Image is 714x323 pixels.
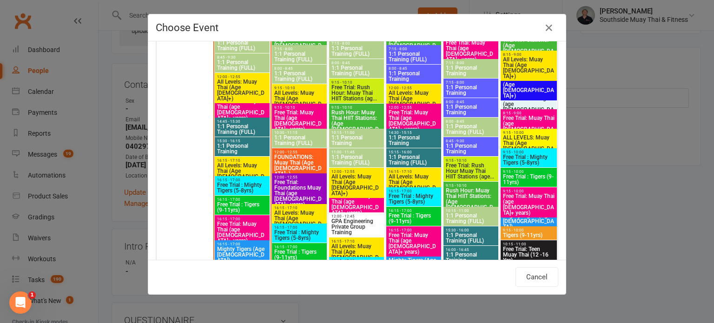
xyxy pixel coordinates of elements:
[274,249,325,260] span: Free Trial : Tigers (9-11yrs)
[217,202,268,213] span: Free Trial : Tigers (9-11yrs)
[331,174,382,196] span: All Levels: Muay Thai (Age [DEMOGRAPHIC_DATA]+)
[331,61,382,65] span: 8:00 - 8:45
[331,110,382,138] span: Rush Hour: Muay Thai HIIT Stations: (Age [DEMOGRAPHIC_DATA]+)
[331,239,382,244] span: 16:15 - 17:10
[217,119,268,124] span: 14:45 - 15:30
[388,257,439,274] span: Mighty Tigers (Age [DEMOGRAPHIC_DATA])
[502,193,555,216] span: Free Trial: Muay Thai (age [DEMOGRAPHIC_DATA]+ years)
[502,96,555,118] span: Free Trial: Boxing (age [DEMOGRAPHIC_DATA]+ years)
[445,124,496,135] span: 1:1 Personal Training (FULL)
[388,170,439,174] span: 16:15 - 17:10
[217,40,268,51] span: 1:1 Personal Training (FULL)
[445,143,496,154] span: 1:1 Personal Training
[445,40,496,62] span: Free Trial: Muay Thai (age [DEMOGRAPHIC_DATA]+ years)
[502,170,555,174] span: 9:15 - 10:00
[217,124,268,135] span: 1:1 Personal Training (FULL)
[445,252,496,263] span: 1:1 Personal Training
[445,209,496,213] span: 10:15 - 11:00
[9,291,32,314] iframe: Intercom live chat
[217,221,268,244] span: Free Trial: Muay Thai (age [DEMOGRAPHIC_DATA]+ years)
[274,86,325,90] span: 9:15 - 10:10
[502,111,555,115] span: 8:15 - 9:00
[388,154,439,165] span: 1:1 Personal Training (FULL)
[388,71,439,82] span: 1:1 Personal Training
[156,22,558,33] h4: Choose Event
[445,188,496,216] span: Rush Hour: Muay Thai HIIT Stations: (Age [DEMOGRAPHIC_DATA]+)
[388,228,439,232] span: 16:15 - 17:00
[274,210,325,232] span: All Levels: Muay Thai (Age [DEMOGRAPHIC_DATA]+)
[274,150,325,154] span: 12:00 - 12:55
[217,182,268,193] span: Free Trial : Mighty Tigers (5-8yrs)
[331,105,382,110] span: 9:15 - 10:10
[274,131,325,135] span: 10:30 - 11:15
[388,189,439,193] span: 16:15 - 17:00
[445,80,496,85] span: 7:15 - 8:00
[502,213,555,230] span: Mighty Tigers (Age [DEMOGRAPHIC_DATA])
[274,66,325,71] span: 8:00 - 8:45
[217,59,268,71] span: 1:1 Personal Training (FULL)
[445,139,496,143] span: 8:45 - 9:30
[445,104,496,115] span: 1:1 Personal Training
[331,214,382,218] span: 12:00 - 12:45
[502,131,555,135] span: 9:15 - 10:00
[388,213,439,224] span: Free Trial : Tigers (9-11yrs)
[331,85,382,101] span: Free Trial: Rush Hour: Muay Thai HIIT Stations (ag...
[217,143,268,154] span: 1:1 Personal Training
[502,228,555,232] span: 9:15 - 10:00
[445,213,496,224] span: 1:1 Personal Training (FULL)
[388,193,439,204] span: Free Trial : Mighty Tigers (5-8yrs)
[388,135,439,146] span: 1:1 Personal Training
[445,100,496,104] span: 8:00 - 8:45
[274,154,325,177] span: FOUNDATIONS: Muay Thai (Age [DEMOGRAPHIC_DATA]+)
[502,242,555,246] span: 10:15 - 11:00
[274,179,325,207] span: Free Trial: Foundations Muay Thai (age [DEMOGRAPHIC_DATA]+ years)
[217,55,268,59] span: 8:45 - 9:30
[445,163,496,179] span: Free Trial: Rush Hour Muay Thai HIIT Stations (age...
[388,110,439,132] span: Free Trial: Muay Thai (age [DEMOGRAPHIC_DATA]+ years)
[502,246,555,263] span: Free Trial: Teen Muay Thai (12 -16 Yrs)
[388,66,439,71] span: 8:00 - 8:45
[388,209,439,213] span: 16:15 - 17:00
[217,139,268,143] span: 15:30 - 16:15
[502,115,555,138] span: Free Trial: Muay Thai (age [DEMOGRAPHIC_DATA]+ years)
[331,170,382,174] span: 12:00 - 12:55
[502,150,555,154] span: 9:15 - 10:00
[217,198,268,202] span: 16:15 - 17:00
[274,175,325,179] span: 12:00 - 12:55
[502,232,555,238] span: Tigers (9-11yrs)
[331,131,382,135] span: 10:15 - 11:00
[331,150,382,154] span: 11:00 - 11:45
[388,232,439,255] span: Free Trial: Muay Thai (age [DEMOGRAPHIC_DATA]+ years)
[445,158,496,163] span: 9:15 - 10:10
[502,32,555,59] span: Rush Hour: Muay Thai HIIT Stations: (Age [DEMOGRAPHIC_DATA]+)
[331,41,382,46] span: 7:15 - 8:00
[217,99,268,121] span: Free Trial: Muay Thai (age [DEMOGRAPHIC_DATA]+ years)
[445,85,496,96] span: 1:1 Personal Training
[217,217,268,221] span: 16:15 - 17:00
[445,248,496,252] span: 16:00 - 16:45
[274,110,325,132] span: Free Trial: Muay Thai (age [DEMOGRAPHIC_DATA]+ years)
[331,193,382,216] span: Free Trial: Muay Thai (age [DEMOGRAPHIC_DATA]+ years)
[502,53,555,57] span: 8:15 - 9:00
[331,65,382,76] span: 1:1 Personal Training (FULL)
[217,242,268,246] span: 16:15 - 17:00
[502,57,555,79] span: All Levels: Muay Thai (Age [DEMOGRAPHIC_DATA]+)
[502,135,555,157] span: ALL LEVELS: Muay Thai (Age [DEMOGRAPHIC_DATA]+)
[388,51,439,62] span: 1:1 Personal Training (FULL)
[331,135,382,146] span: 1:1 Personal Training
[217,75,268,79] span: 12:00 - 12:55
[274,206,325,210] span: 16:15 - 17:10
[388,174,439,196] span: All Levels: Muay Thai (Age [DEMOGRAPHIC_DATA]+)
[445,65,496,76] span: 1:1 Personal Training
[274,135,325,146] span: 1:1 Personal Training (FULL)
[217,163,268,185] span: All Levels: Muay Thai (Age [DEMOGRAPHIC_DATA]+)
[331,154,382,165] span: 1:1 Personal Training (FULL)
[502,154,555,165] span: Free Trial : Mighty Tigers (5-8yrs)
[331,80,382,85] span: 9:15 - 10:10
[502,76,555,99] span: BOXING: All Levels (Age [DEMOGRAPHIC_DATA]+)
[217,158,268,163] span: 16:15 - 17:10
[331,244,382,266] span: All Levels: Muay Thai (Age [DEMOGRAPHIC_DATA]+)
[502,189,555,193] span: 9:15 - 10:00
[331,218,382,235] span: GPA Engineering Private Group Training
[388,90,439,112] span: All Levels: Muay Thai (Age [DEMOGRAPHIC_DATA]+)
